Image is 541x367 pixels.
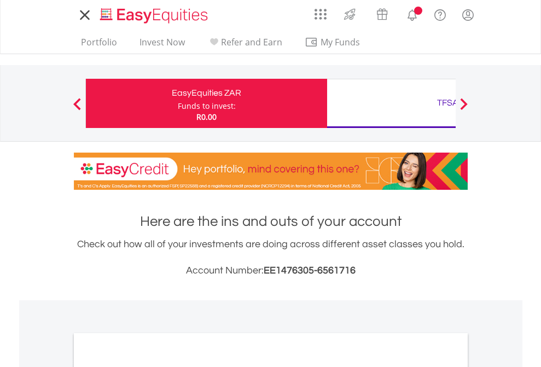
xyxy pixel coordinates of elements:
a: Portfolio [77,37,121,54]
img: EasyCredit Promotion Banner [74,153,468,190]
button: Next [453,103,475,114]
a: FAQ's and Support [426,3,454,25]
span: R0.00 [196,112,217,122]
a: My Profile [454,3,482,27]
span: Refer and Earn [221,36,282,48]
a: Notifications [398,3,426,25]
h3: Account Number: [74,263,468,278]
div: EasyEquities ZAR [92,85,321,101]
a: Refer and Earn [203,37,287,54]
button: Previous [66,103,88,114]
a: Invest Now [135,37,189,54]
a: Home page [96,3,212,25]
img: EasyEquities_Logo.png [98,7,212,25]
span: EE1476305-6561716 [264,265,356,276]
span: My Funds [305,35,376,49]
div: Funds to invest: [178,101,236,112]
div: Check out how all of your investments are doing across different asset classes you hold. [74,237,468,278]
img: thrive-v2.svg [341,5,359,23]
img: grid-menu-icon.svg [315,8,327,20]
img: vouchers-v2.svg [373,5,391,23]
a: Vouchers [366,3,398,23]
h1: Here are the ins and outs of your account [74,212,468,231]
a: AppsGrid [307,3,334,20]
